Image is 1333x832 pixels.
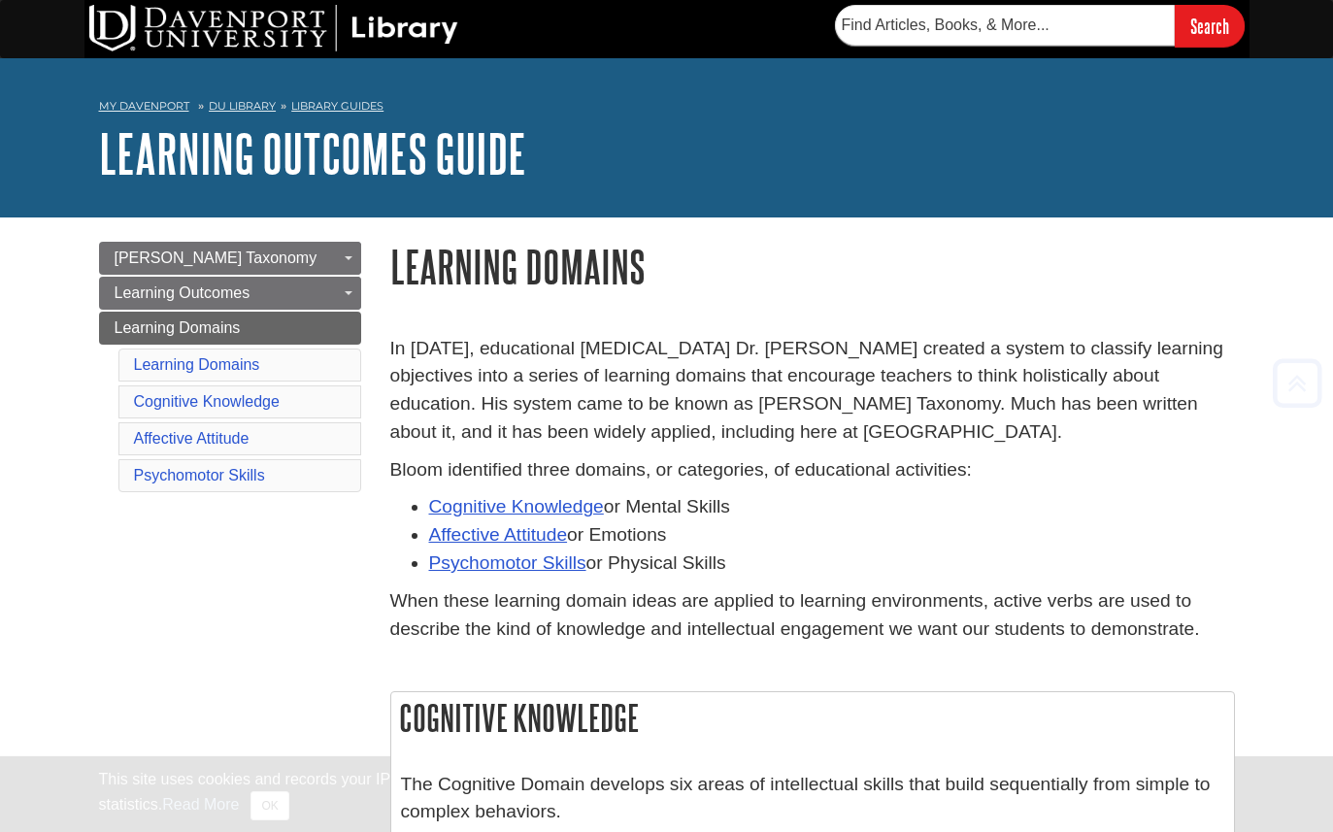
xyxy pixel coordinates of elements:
a: Learning Outcomes Guide [99,123,526,183]
a: Learning Domains [134,356,260,373]
a: Back to Top [1266,370,1328,396]
li: or Physical Skills [429,549,1235,578]
a: Learning Domains [99,312,361,345]
p: When these learning domain ideas are applied to learning environments, active verbs are used to d... [390,587,1235,644]
span: Learning Outcomes [115,284,250,301]
span: Learning Domains [115,319,241,336]
a: Library Guides [291,99,383,113]
p: In [DATE], educational [MEDICAL_DATA] Dr. [PERSON_NAME] created a system to classify learning obj... [390,335,1235,447]
span: [PERSON_NAME] Taxonomy [115,250,317,266]
a: Cognitive Knowledge [429,496,604,516]
nav: breadcrumb [99,93,1235,124]
div: Guide Page Menu [99,242,361,496]
a: My Davenport [99,98,189,115]
a: Affective Attitude [134,430,250,447]
a: Learning Outcomes [99,277,361,310]
form: Searches DU Library's articles, books, and more [835,5,1245,47]
img: DU Library [89,5,458,51]
li: or Emotions [429,521,1235,549]
h1: Learning Domains [390,242,1235,291]
input: Search [1175,5,1245,47]
p: Bloom identified three domains, or categories, of educational activities: [390,456,1235,484]
a: [PERSON_NAME] Taxonomy [99,242,361,275]
button: Close [250,791,288,820]
a: Affective Attitude [429,524,568,545]
input: Find Articles, Books, & More... [835,5,1175,46]
a: DU Library [209,99,276,113]
div: This site uses cookies and records your IP address for usage statistics. Additionally, we use Goo... [99,768,1235,820]
a: Cognitive Knowledge [134,393,280,410]
h2: Cognitive Knowledge [391,692,1234,744]
a: Read More [162,796,239,813]
li: or Mental Skills [429,493,1235,521]
a: Psychomotor Skills [429,552,586,573]
a: Psychomotor Skills [134,467,265,483]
